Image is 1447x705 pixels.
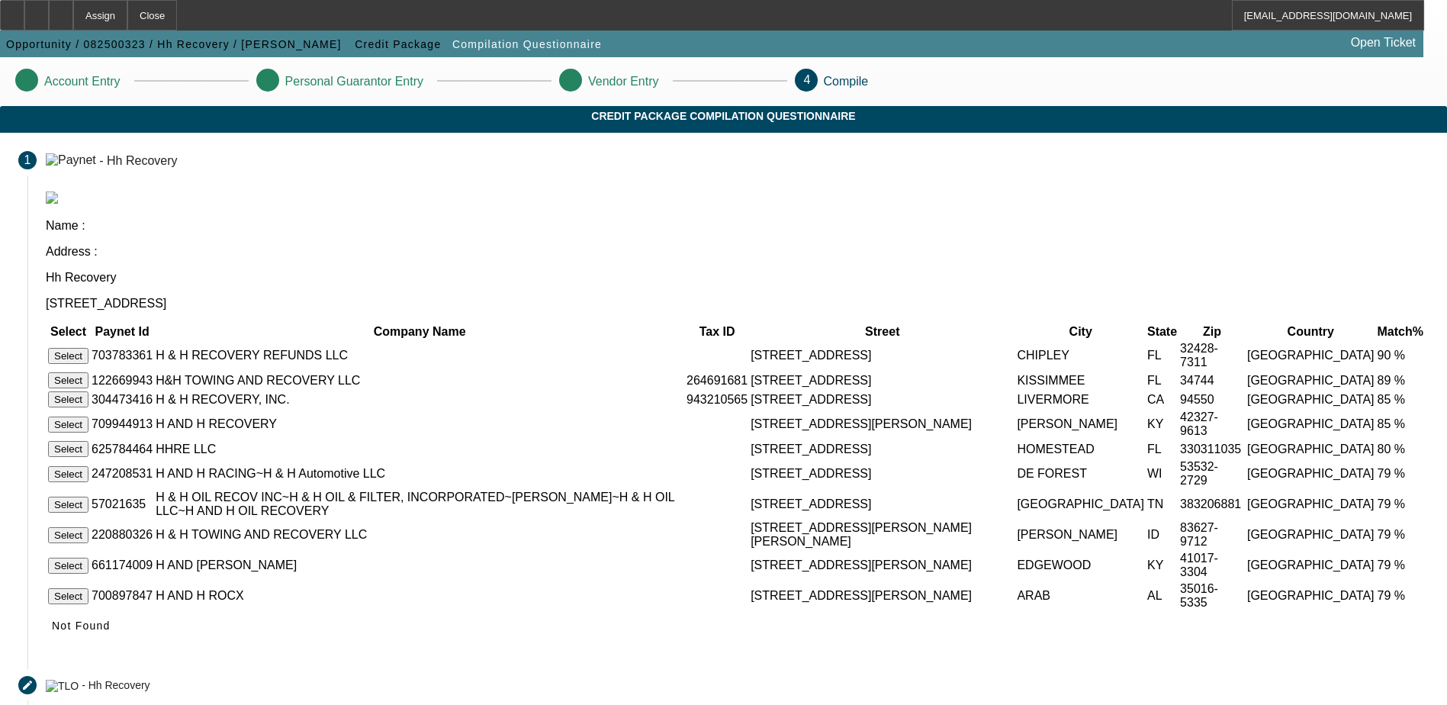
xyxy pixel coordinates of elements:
td: 35016-5335 [1179,581,1245,610]
img: Paynet [46,153,96,167]
td: 41017-3304 [1179,551,1245,580]
td: 85 % [1377,410,1424,439]
button: Credit Package [351,31,445,58]
td: CA [1146,391,1178,408]
td: [GEOGRAPHIC_DATA] [1246,520,1375,549]
td: 703783361 [91,341,153,370]
td: H & H OIL RECOV INC~H & H OIL & FILTER, INCORPORATED~[PERSON_NAME]~H & H OIL LLC~H AND H OIL RECO... [155,490,684,519]
td: 625784464 [91,440,153,458]
th: Match% [1377,324,1424,340]
td: [PERSON_NAME] [1016,520,1145,549]
td: 32428-7311 [1179,341,1245,370]
td: FL [1146,372,1178,389]
mat-icon: create [21,679,34,691]
td: H & H RECOVERY REFUNDS LLC [155,341,684,370]
td: [GEOGRAPHIC_DATA] [1246,490,1375,519]
a: Open Ticket [1345,30,1422,56]
span: Compilation Questionnaire [452,38,602,50]
button: Compilation Questionnaire [449,31,606,58]
p: Vendor Entry [588,75,659,89]
td: 83627-9712 [1179,520,1245,549]
p: Hh Recovery [46,271,1429,285]
td: KISSIMMEE [1016,372,1145,389]
p: Address : [46,245,1429,259]
td: 709944913 [91,410,153,439]
td: H & H RECOVERY, INC. [155,391,684,408]
td: HHRE LLC [155,440,684,458]
td: HOMESTEAD [1016,440,1145,458]
td: 220880326 [91,520,153,549]
td: 122669943 [91,372,153,389]
th: State [1146,324,1178,340]
button: Select [48,558,88,574]
p: [STREET_ADDRESS] [46,297,1429,311]
td: 304473416 [91,391,153,408]
td: H&H TOWING AND RECOVERY LLC [155,372,684,389]
th: Street [750,324,1015,340]
td: [STREET_ADDRESS][PERSON_NAME][PERSON_NAME] [750,520,1015,549]
div: - Hh Recovery [82,680,150,692]
td: 247208531 [91,459,153,488]
td: [STREET_ADDRESS] [750,459,1015,488]
span: Credit Package [355,38,441,50]
button: Select [48,588,88,604]
td: 80 % [1377,440,1424,458]
div: - Hh Recovery [99,153,177,166]
th: Tax ID [686,324,748,340]
td: TN [1146,490,1178,519]
span: Opportunity / 082500323 / Hh Recovery / [PERSON_NAME] [6,38,342,50]
td: [STREET_ADDRESS] [750,341,1015,370]
td: 79 % [1377,581,1424,610]
td: DE FOREST [1016,459,1145,488]
td: 79 % [1377,520,1424,549]
td: 661174009 [91,551,153,580]
button: Select [48,348,88,364]
td: 383206881 [1179,490,1245,519]
button: Not Found [46,612,117,639]
td: KY [1146,410,1178,439]
td: WI [1146,459,1178,488]
button: Select [48,417,88,433]
td: [STREET_ADDRESS] [750,490,1015,519]
button: Select [48,372,88,388]
td: ID [1146,520,1178,549]
td: FL [1146,341,1178,370]
th: Zip [1179,324,1245,340]
td: 264691681 [686,372,748,389]
td: [STREET_ADDRESS][PERSON_NAME] [750,581,1015,610]
td: [GEOGRAPHIC_DATA] [1016,490,1145,519]
td: 79 % [1377,490,1424,519]
td: 94550 [1179,391,1245,408]
th: Company Name [155,324,684,340]
span: Not Found [52,620,111,632]
th: Select [47,324,89,340]
td: 57021635 [91,490,153,519]
td: [PERSON_NAME] [1016,410,1145,439]
button: Select [48,466,88,482]
td: 330311035 [1179,440,1245,458]
button: Select [48,527,88,543]
td: [STREET_ADDRESS] [750,372,1015,389]
td: [STREET_ADDRESS][PERSON_NAME] [750,410,1015,439]
td: 42327-9613 [1179,410,1245,439]
td: 79 % [1377,551,1424,580]
p: Account Entry [44,75,121,89]
td: H AND H RACING~H & H Automotive LLC [155,459,684,488]
td: LIVERMORE [1016,391,1145,408]
td: [GEOGRAPHIC_DATA] [1246,581,1375,610]
td: AL [1146,581,1178,610]
td: CHIPLEY [1016,341,1145,370]
button: Select [48,441,88,457]
td: 943210565 [686,391,748,408]
td: 79 % [1377,459,1424,488]
td: EDGEWOOD [1016,551,1145,580]
td: H AND [PERSON_NAME] [155,551,684,580]
button: Select [48,391,88,407]
td: [GEOGRAPHIC_DATA] [1246,372,1375,389]
td: [STREET_ADDRESS] [750,440,1015,458]
td: 34744 [1179,372,1245,389]
td: [GEOGRAPHIC_DATA] [1246,459,1375,488]
span: 1 [24,153,31,167]
p: Compile [824,75,869,89]
td: [STREET_ADDRESS][PERSON_NAME] [750,551,1015,580]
